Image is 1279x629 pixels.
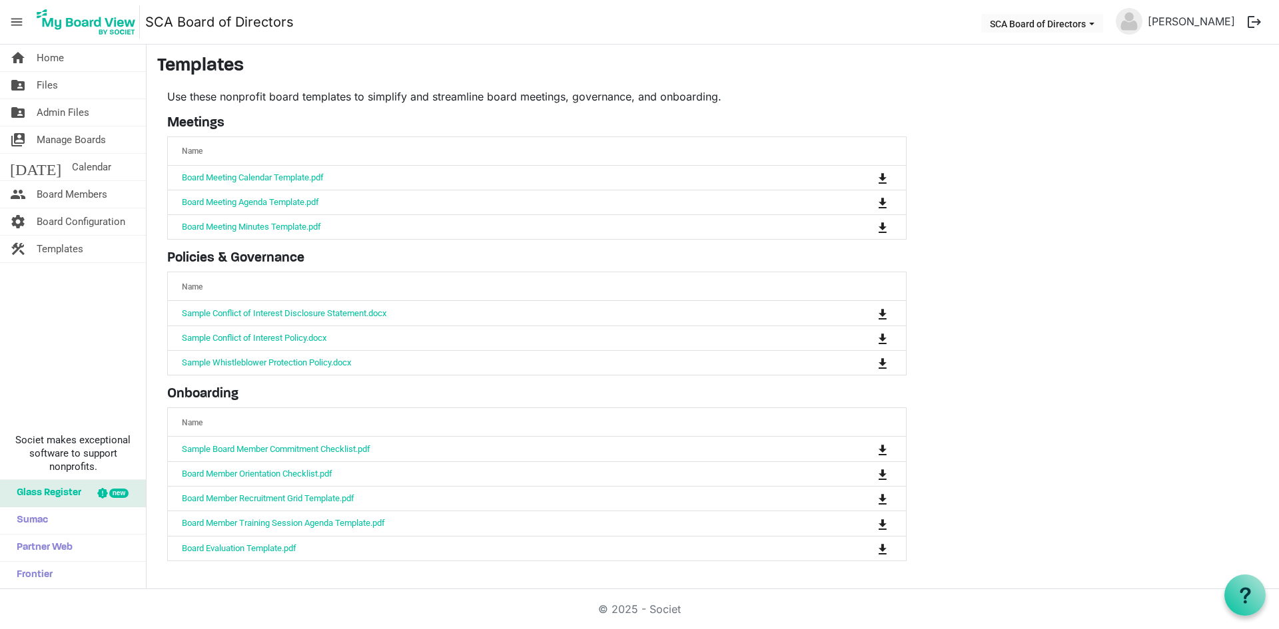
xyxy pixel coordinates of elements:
[873,465,892,483] button: Download
[168,536,823,560] td: Board Evaluation Template.pdf is template cell column header Name
[1116,8,1142,35] img: no-profile-picture.svg
[157,55,1268,78] h3: Templates
[167,250,907,266] h5: Policies & Governance
[1142,8,1240,35] a: [PERSON_NAME]
[37,126,106,153] span: Manage Boards
[72,154,111,180] span: Calendar
[10,72,26,99] span: folder_shared
[823,511,906,535] td: is Command column column header
[823,536,906,560] td: is Command column column header
[873,304,892,322] button: Download
[823,461,906,486] td: is Command column column header
[37,208,125,235] span: Board Configuration
[873,168,892,187] button: Download
[873,514,892,532] button: Download
[182,333,326,343] a: Sample Conflict of Interest Policy.docx
[182,308,386,318] a: Sample Conflict of Interest Disclosure Statement.docx
[182,146,203,156] span: Name
[598,602,681,616] a: © 2025 - Societ
[33,5,145,39] a: My Board View Logo
[823,301,906,325] td: is Command column column header
[167,89,907,105] p: Use these nonprofit board templates to simplify and streamline board meetings, governance, and on...
[1240,8,1268,36] button: logout
[10,45,26,71] span: home
[168,301,823,325] td: Sample Conflict of Interest Disclosure Statement.docx is template cell column header Name
[10,99,26,126] span: folder_shared
[823,325,906,350] td: is Command column column header
[873,539,892,558] button: Download
[109,489,129,498] div: new
[10,562,53,588] span: Frontier
[823,214,906,239] td: is Command column column header
[182,172,324,182] a: Board Meeting Calendar Template.pdf
[873,439,892,458] button: Download
[182,493,354,503] a: Board Member Recruitment Grid Template.pdf
[33,5,140,39] img: My Board View Logo
[823,166,906,190] td: is Command column column header
[182,282,203,292] span: Name
[37,72,58,99] span: Files
[168,461,823,486] td: Board Member Orientation Checklist.pdf is template cell column header Name
[182,518,385,528] a: Board Member Training Session Agenda Template.pdf
[10,480,81,507] span: Glass Register
[6,433,140,473] span: Societ makes exceptional software to support nonprofits.
[145,9,294,35] a: SCA Board of Directors
[873,329,892,347] button: Download
[182,469,332,479] a: Board Member Orientation Checklist.pdf
[167,115,907,131] h5: Meetings
[37,99,89,126] span: Admin Files
[873,193,892,212] button: Download
[182,444,370,454] a: Sample Board Member Commitment Checklist.pdf
[873,489,892,508] button: Download
[10,236,26,262] span: construction
[10,154,61,180] span: [DATE]
[10,181,26,208] span: people
[168,325,823,350] td: Sample Conflict of Interest Policy.docx is template cell column header Name
[168,486,823,511] td: Board Member Recruitment Grid Template.pdf is template cell column header Name
[168,190,823,214] td: Board Meeting Agenda Template.pdf is template cell column header Name
[10,126,26,153] span: switch_account
[182,418,203,427] span: Name
[10,208,26,235] span: settings
[168,214,823,239] td: Board Meeting Minutes Template.pdf is template cell column header Name
[168,350,823,375] td: Sample Whistleblower Protection Policy.docx is template cell column header Name
[37,181,107,208] span: Board Members
[823,486,906,511] td: is Command column column header
[182,543,296,553] a: Board Evaluation Template.pdf
[168,437,823,461] td: Sample Board Member Commitment Checklist.pdf is template cell column header Name
[981,14,1103,33] button: SCA Board of Directors dropdownbutton
[10,507,48,534] span: Sumac
[823,190,906,214] td: is Command column column header
[873,218,892,236] button: Download
[823,437,906,461] td: is Command column column header
[10,534,73,561] span: Partner Web
[168,511,823,535] td: Board Member Training Session Agenda Template.pdf is template cell column header Name
[37,236,83,262] span: Templates
[182,222,321,232] a: Board Meeting Minutes Template.pdf
[168,166,823,190] td: Board Meeting Calendar Template.pdf is template cell column header Name
[167,386,907,402] h5: Onboarding
[823,350,906,375] td: is Command column column header
[37,45,64,71] span: Home
[873,353,892,372] button: Download
[182,197,319,207] a: Board Meeting Agenda Template.pdf
[4,9,29,35] span: menu
[182,357,351,367] a: Sample Whistleblower Protection Policy.docx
